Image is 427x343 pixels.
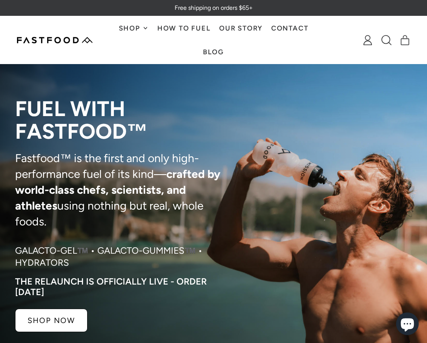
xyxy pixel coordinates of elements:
[15,167,220,213] strong: crafted by world-class chefs, scientists, and athletes
[114,16,153,40] button: Shop
[267,16,313,40] a: Contact
[17,37,92,43] img: Fastfood
[28,317,75,324] p: SHOP NOW
[15,276,226,297] p: The RELAUNCH IS OFFICIALLY LIVE - ORDER [DATE]
[15,150,226,230] p: Fastfood™ is the first and only high-performance fuel of its kind— using nothing but real, whole ...
[153,16,215,40] a: How To Fuel
[15,245,226,269] p: Galacto-Gel™️ • Galacto-Gummies™️ • Hydrators
[15,98,226,143] p: Fuel with Fastfood™
[119,25,142,32] span: Shop
[199,40,229,64] a: Blog
[394,312,421,337] inbox-online-store-chat: Shopify online store chat
[215,16,267,40] a: Our Story
[15,309,88,332] a: SHOP NOW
